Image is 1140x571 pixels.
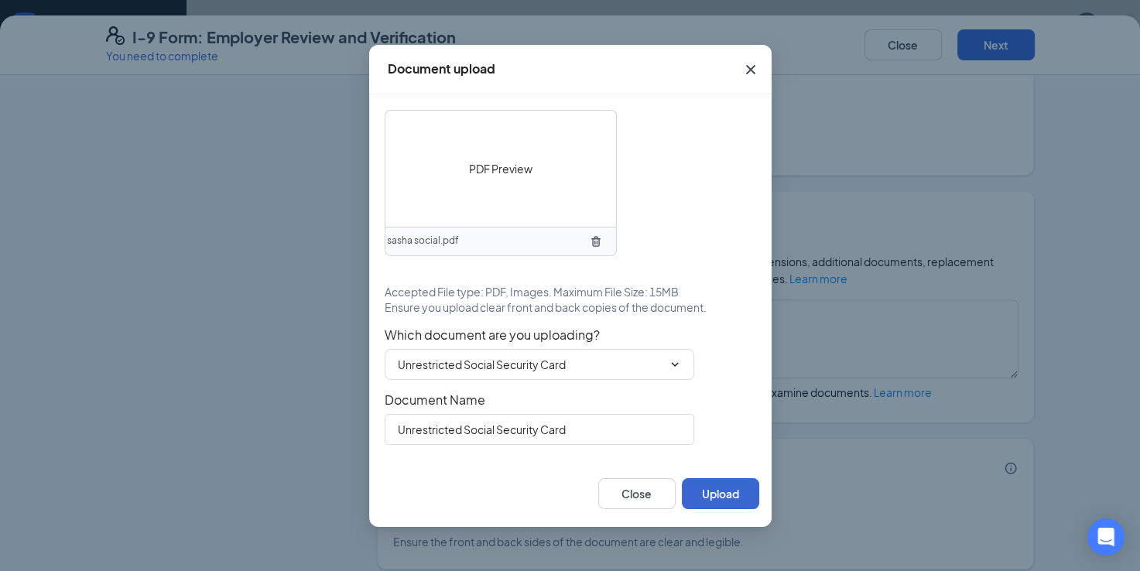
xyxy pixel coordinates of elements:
span: Ensure you upload clear front and back copies of the document. [385,299,707,315]
svg: TrashOutline [590,235,602,248]
input: Select document type [398,356,662,373]
button: Close [598,478,676,509]
div: Document upload [388,60,495,77]
span: PDF Preview [469,160,532,177]
span: Accepted File type: PDF, Images. Maximum File Size: 15MB [385,284,679,299]
button: Close [730,45,772,94]
span: Document Name [385,392,756,408]
button: TrashOutline [584,229,608,254]
span: sasha social.pdf [387,234,459,248]
svg: Cross [741,60,760,79]
span: Which document are you uploading? [385,327,756,343]
input: Enter document name [385,414,694,445]
svg: ChevronDown [669,358,681,371]
div: Open Intercom Messenger [1087,518,1125,556]
button: Upload [682,478,759,509]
